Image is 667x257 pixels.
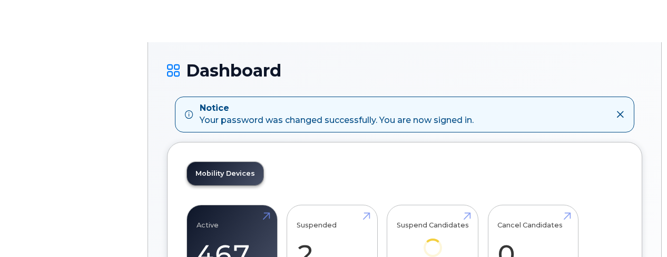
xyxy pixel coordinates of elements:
[167,61,642,80] h1: Dashboard
[187,162,263,185] a: Mobility Devices
[200,102,474,115] strong: Notice
[200,102,474,127] div: Your password was changed successfully. You are now signed in.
